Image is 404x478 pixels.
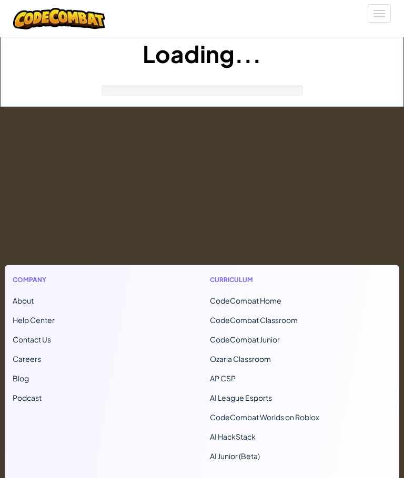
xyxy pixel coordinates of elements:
[210,432,256,441] a: AI HackStack
[13,315,55,325] a: Help Center
[13,373,29,383] a: Blog
[210,296,281,305] span: CodeCombat Home
[210,373,236,383] a: AP CSP
[210,275,391,285] h1: Curriculum
[1,37,403,70] h1: Loading...
[13,8,105,29] img: CodeCombat logo
[13,393,42,402] a: Podcast
[13,335,51,344] span: Contact Us
[13,275,194,285] h1: Company
[210,451,260,461] a: AI Junior (Beta)
[13,296,34,305] a: About
[210,354,271,363] a: Ozaria Classroom
[210,412,319,422] a: CodeCombat Worlds on Roblox
[210,335,280,344] a: CodeCombat Junior
[210,315,298,325] a: CodeCombat Classroom
[210,393,272,402] a: AI League Esports
[13,354,41,363] a: Careers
